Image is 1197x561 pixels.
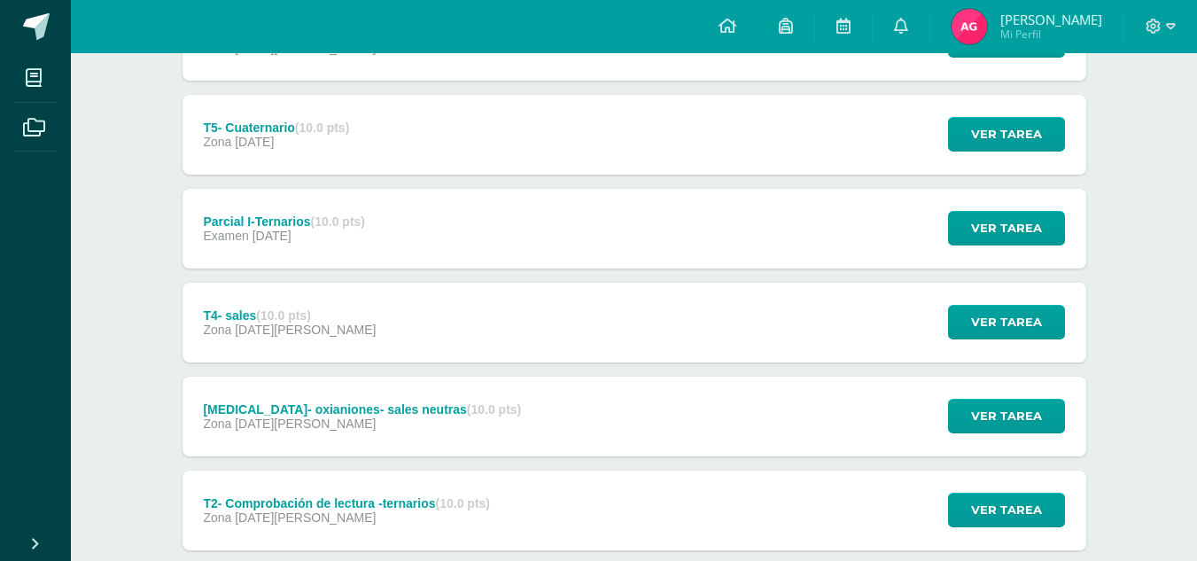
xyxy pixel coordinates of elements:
span: [DATE][PERSON_NAME] [235,510,376,525]
button: Ver tarea [948,305,1065,339]
span: [DATE][PERSON_NAME] [235,323,376,337]
span: Examen [203,229,248,243]
span: [DATE] [235,135,274,149]
span: Zona [203,135,231,149]
strong: (10.0 pts) [467,402,521,417]
span: Zona [203,510,231,525]
span: Zona [203,417,231,431]
div: T2- Comprobación de lectura -ternarios [203,496,490,510]
span: [DATE][PERSON_NAME] [235,417,376,431]
span: Ver tarea [971,118,1042,151]
div: T4- sales [203,308,376,323]
span: Ver tarea [971,400,1042,432]
div: [MEDICAL_DATA]- oxianiones- sales neutras [203,402,521,417]
div: Parcial I-Ternarios [203,214,365,229]
img: 09a35472f6d348be82a8272cf48b580f.png [952,9,987,44]
span: Ver tarea [971,212,1042,245]
span: Ver tarea [971,306,1042,339]
strong: (10.0 pts) [311,214,365,229]
span: [DATE] [253,229,291,243]
span: Zona [203,323,231,337]
span: [PERSON_NAME] [1000,11,1102,28]
strong: (10.0 pts) [436,496,490,510]
div: T5- Cuaternario [203,121,349,135]
button: Ver tarea [948,117,1065,152]
span: Mi Perfil [1000,27,1102,42]
button: Ver tarea [948,211,1065,245]
span: Ver tarea [971,494,1042,526]
strong: (10.0 pts) [256,308,310,323]
strong: (10.0 pts) [295,121,349,135]
button: Ver tarea [948,399,1065,433]
button: Ver tarea [948,493,1065,527]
